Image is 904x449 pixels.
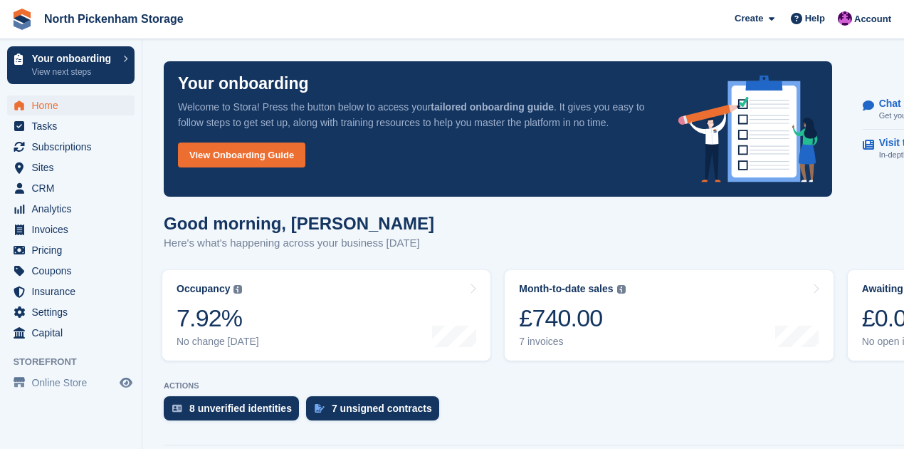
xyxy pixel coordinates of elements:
img: icon-info-grey-7440780725fd019a000dd9b08b2336e03edf1995a4989e88bcd33f0948082b44.svg [233,285,242,294]
span: Settings [31,302,117,322]
span: Help [805,11,825,26]
a: Occupancy 7.92% No change [DATE] [162,270,490,361]
h1: Good morning, [PERSON_NAME] [164,214,434,233]
p: Your onboarding [31,53,116,63]
a: menu [7,302,135,322]
a: menu [7,220,135,239]
span: Subscriptions [31,137,117,157]
span: Invoices [31,220,117,239]
span: Home [31,96,117,115]
img: icon-info-grey-7440780725fd019a000dd9b08b2336e03edf1995a4989e88bcd33f0948082b44.svg [617,285,626,294]
div: Occupancy [177,283,230,295]
img: James Gulliver [838,11,852,26]
div: Month-to-date sales [519,283,613,295]
a: menu [7,261,135,281]
a: menu [7,323,135,343]
p: View next steps [31,66,116,78]
span: Tasks [31,116,117,136]
div: 8 unverified identities [189,403,292,414]
p: Welcome to Stora! Press the button below to access your . It gives you easy to follow steps to ge... [178,99,656,130]
img: onboarding-info-6c161a55d2c0e0a8cae90662b2fe09162a5109e8cc188191df67fb4f79e88e88.svg [678,76,818,182]
a: menu [7,373,135,393]
span: Online Store [31,373,117,393]
a: 7 unsigned contracts [306,396,446,428]
a: menu [7,240,135,260]
a: menu [7,178,135,198]
div: £740.00 [519,304,625,333]
div: No change [DATE] [177,336,259,348]
a: North Pickenham Storage [38,7,189,31]
a: menu [7,158,135,177]
a: Month-to-date sales £740.00 7 invoices [505,270,833,361]
span: Sites [31,158,117,177]
strong: tailored onboarding guide [431,101,554,113]
a: menu [7,96,135,115]
a: menu [7,116,135,136]
a: Preview store [117,374,135,391]
span: Account [854,12,891,26]
a: Your onboarding View next steps [7,46,135,84]
div: 7 unsigned contracts [332,403,432,414]
p: Here's what's happening across your business [DATE] [164,235,434,252]
span: Storefront [13,355,142,369]
a: menu [7,199,135,219]
span: Coupons [31,261,117,281]
div: 7.92% [177,304,259,333]
a: menu [7,282,135,301]
a: 8 unverified identities [164,396,306,428]
p: Your onboarding [178,76,309,92]
span: Insurance [31,282,117,301]
span: Pricing [31,240,117,260]
span: Capital [31,323,117,343]
img: contract_signature_icon-13c848040528278c33f63329250d36e43548de30e8caae1d1a13099fd9432cc5.svg [315,404,325,413]
span: Analytics [31,199,117,219]
a: View Onboarding Guide [178,143,305,167]
span: Create [735,11,763,26]
a: menu [7,137,135,157]
img: stora-icon-8386f47178a22dfd0bd8f6a31ec36ba5ce8667c1dd55bd0f319d3a0aa187defe.svg [11,9,33,30]
div: 7 invoices [519,336,625,348]
img: verify_identity-adf6edd0f0f0b5bbfe63781bf79b02c33cf7c696d77639b501bdc392416b5a36.svg [172,404,182,413]
span: CRM [31,178,117,198]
